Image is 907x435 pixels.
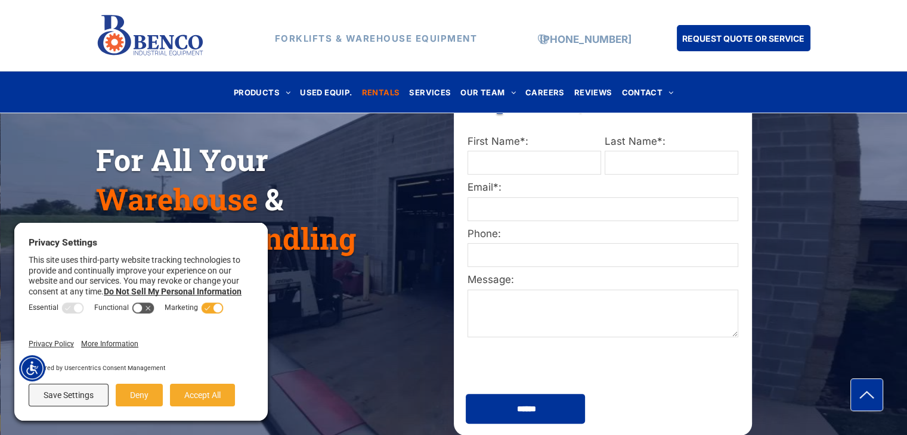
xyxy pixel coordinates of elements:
[677,25,810,51] a: REQUEST QUOTE OR SERVICE
[468,272,738,288] label: Message:
[682,27,804,49] span: REQUEST QUOTE OR SERVICE
[96,140,268,179] span: For All Your
[275,33,478,44] strong: FORKLIFTS & WAREHOUSE EQUIPMENT
[467,345,630,387] iframe: reCAPTCHA
[521,84,569,100] a: CAREERS
[265,179,283,219] span: &
[569,84,617,100] a: REVIEWS
[466,88,736,115] span: Request a Quote or Service!
[404,84,456,100] a: SERVICES
[617,84,678,100] a: CONTACT
[468,180,738,195] label: Email*:
[19,355,45,381] div: Accessibility Menu
[295,84,357,100] a: USED EQUIP.
[96,179,258,219] span: Warehouse
[468,226,738,242] label: Phone:
[468,134,601,150] label: First Name*:
[96,219,356,258] span: Material Handling
[229,84,296,100] a: PRODUCTS
[605,134,738,150] label: Last Name*:
[362,84,400,100] span: RENTALS
[357,84,405,100] a: RENTALS
[540,33,632,45] a: [PHONE_NUMBER]
[456,84,521,100] a: OUR TEAM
